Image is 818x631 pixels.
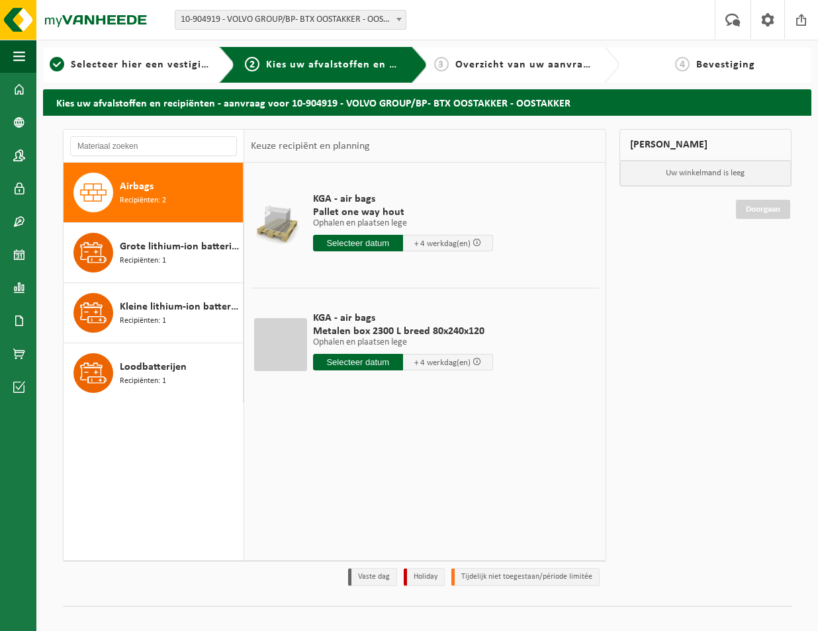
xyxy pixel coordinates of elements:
[244,130,377,163] div: Keuze recipiënt en planning
[120,194,166,207] span: Recipiënten: 2
[619,129,792,161] div: [PERSON_NAME]
[675,57,690,71] span: 4
[313,338,493,347] p: Ophalen en plaatsen lege
[414,239,471,248] span: + 4 werkdag(en)
[120,179,154,194] span: Airbags
[348,568,397,586] li: Vaste dag
[313,192,493,206] span: KGA - air bags
[313,325,493,338] span: Metalen box 2300 L breed 80x240x120
[455,60,595,70] span: Overzicht van uw aanvraag
[736,200,790,219] a: Doorgaan
[266,60,448,70] span: Kies uw afvalstoffen en recipiënten
[120,299,240,315] span: Kleine lithium-ion batterij < 20kg
[50,57,64,71] span: 1
[120,359,187,375] span: Loodbatterijen
[120,375,166,388] span: Recipiënten: 1
[64,283,244,343] button: Kleine lithium-ion batterij < 20kg Recipiënten: 1
[50,57,208,73] a: 1Selecteer hier een vestiging
[313,354,403,370] input: Selecteer datum
[64,163,244,223] button: Airbags Recipiënten: 2
[245,57,259,71] span: 2
[71,60,214,70] span: Selecteer hier een vestiging
[64,343,244,403] button: Loodbatterijen Recipiënten: 1
[175,10,406,30] span: 10-904919 - VOLVO GROUP/BP- BTX OOSTAKKER - OOSTAKKER
[64,223,244,283] button: Grote lithium-ion batterij > 20kg Recipiënten: 1
[70,136,237,156] input: Materiaal zoeken
[43,89,811,115] h2: Kies uw afvalstoffen en recipiënten - aanvraag voor 10-904919 - VOLVO GROUP/BP- BTX OOSTAKKER - O...
[120,255,166,267] span: Recipiënten: 1
[313,219,493,228] p: Ophalen en plaatsen lege
[404,568,445,586] li: Holiday
[434,57,449,71] span: 3
[451,568,600,586] li: Tijdelijk niet toegestaan/période limitée
[696,60,755,70] span: Bevestiging
[620,161,791,186] p: Uw winkelmand is leeg
[313,312,493,325] span: KGA - air bags
[175,11,406,29] span: 10-904919 - VOLVO GROUP/BP- BTX OOSTAKKER - OOSTAKKER
[120,239,240,255] span: Grote lithium-ion batterij > 20kg
[313,235,403,251] input: Selecteer datum
[120,315,166,327] span: Recipiënten: 1
[313,206,493,219] span: Pallet one way hout
[414,358,471,367] span: + 4 werkdag(en)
